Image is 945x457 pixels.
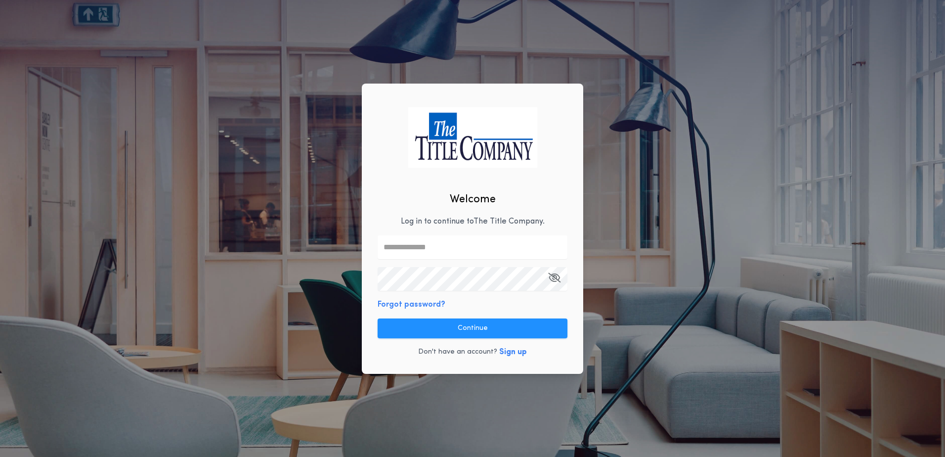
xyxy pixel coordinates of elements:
button: Sign up [499,346,527,358]
img: logo [408,107,537,168]
p: Log in to continue to The Title Company . [401,216,545,228]
button: Forgot password? [378,299,445,311]
p: Don't have an account? [418,347,497,357]
h2: Welcome [450,191,496,208]
button: Continue [378,319,567,338]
